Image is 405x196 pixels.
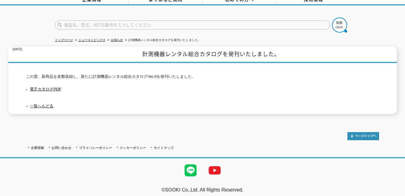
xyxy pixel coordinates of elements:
h1: 計測機器レンタル総合カタログを発刊いたしました。 [8,46,397,63]
p: [DATE] [13,46,22,53]
a: クッキーポリシー [120,146,146,150]
img: LINE [179,158,203,182]
a: お知らせ [111,38,123,42]
a: 電子カタログPDF [26,87,61,91]
img: btn_search.png [332,17,347,33]
a: 企業情報 [31,146,44,150]
p: この度、新商品を多数収録し、新たに計測機器レンタル総合カタログVer.9を発刊いたしました。 [26,74,379,80]
a: ニューストピックス [78,38,106,42]
a: トップページ [55,38,73,42]
li: 計測機器レンタル総合カタログを発刊いたしました。 [124,37,201,43]
a: サイトマップ [154,146,174,150]
a: お問い合わせ [52,146,71,150]
input: 商品名、型式、NETIS番号を入力してください [55,21,330,30]
img: YouTube [203,158,227,182]
img: トップページへ [347,132,379,140]
a: 一覧へもどる [30,104,53,108]
a: プライバシーポリシー [79,146,112,150]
